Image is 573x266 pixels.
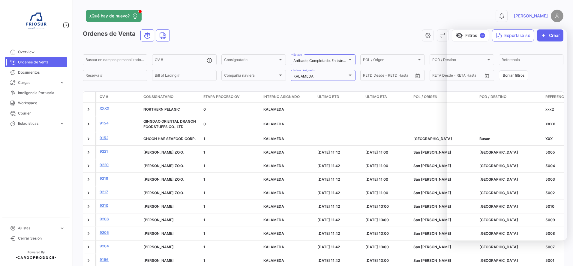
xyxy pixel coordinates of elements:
span: [DATE] 11:00 [365,191,388,195]
a: Overview [5,47,67,57]
a: 9219 [100,176,139,181]
span: expand_more [59,225,65,231]
span: Interno Asignado [263,94,300,99]
a: Ordenes de Venta [5,57,67,67]
input: Hasta [378,74,402,78]
datatable-header-cell: POL / Origen [411,92,477,102]
span: [DATE] 11:42 [317,150,340,154]
a: Expand/Collapse Row [85,203,91,209]
img: placeholder-user.png [551,10,563,22]
datatable-header-cell: Interno Asignado [261,92,315,102]
span: [DATE] 11:42 [317,245,340,249]
div: San [PERSON_NAME] [413,244,475,250]
span: ABRAMCZYK SP ZO.O. [143,150,184,154]
a: Expand/Collapse Row [85,258,91,264]
span: [DATE] 11:42 [317,164,340,168]
a: 9217 [100,189,139,195]
span: Etapa Proceso OV [203,94,240,99]
button: ¿Qué hay de nuevo? [86,10,142,22]
span: [DATE] 11:42 [317,218,340,222]
span: Inteligencia Portuaria [18,90,65,96]
div: San [PERSON_NAME] [413,150,475,155]
span: JP KLAUSEN [143,218,174,222]
span: [DATE] 11:42 [317,231,340,236]
a: 9152 [100,135,139,141]
a: 9205 [100,230,139,235]
span: 1 [203,245,205,249]
span: ¿Qué hay de nuevo? [89,13,130,19]
span: KALAMEDA [263,164,284,168]
div: San [PERSON_NAME] [413,258,475,263]
span: NORTHERN PELAGIC [143,107,180,112]
span: Compañía naviera [224,74,278,78]
span: Cerrar Sesión [18,236,65,241]
span: 5001 [545,258,554,263]
span: 1 [203,136,205,141]
div: San [PERSON_NAME] [413,163,475,169]
span: QINGDAO ORIENTAL DRAGON FOODSTUFFS CO., LTD [143,119,196,129]
a: Expand/Collapse Row [85,190,91,196]
datatable-header-cell: Último ETA [363,92,411,102]
span: POD / Destino [432,59,486,63]
span: expand_more [59,80,65,85]
span: CHOON HAE SEAFOOD CORP. [143,136,196,141]
a: 9221 [100,149,139,154]
span: JP KLAUSEN [143,245,174,249]
span: KALAMEDA [263,136,284,141]
span: Estadísticas [18,121,57,126]
span: KALAMEDA [263,231,284,236]
span: [DATE] 11:42 [317,258,340,263]
datatable-header-cell: Consignatario [141,92,201,102]
datatable-header-cell: Etapa Proceso OV [201,92,261,102]
a: Workspace [5,98,67,108]
span: KALAMEDA [263,177,284,182]
a: Expand/Collapse Row [85,136,91,142]
a: Expand/Collapse Row [85,121,91,127]
iframe: Intercom live chat [553,246,567,260]
span: KALAMEDA [263,258,284,263]
span: expand_more [59,121,65,126]
a: 9210 [100,203,139,208]
img: 6ea6c92c-e42a-4aa8-800a-31a9cab4b7b0.jpg [21,7,51,37]
span: [DATE] 11:00 [365,150,388,154]
span: JP KLAUSEN [143,231,174,236]
span: [DATE] 13:00 [365,258,389,263]
datatable-header-cell: OV # [96,92,141,102]
span: KALAMEDA [263,204,284,209]
iframe: Intercom live chat [447,29,567,241]
span: KALAMEDA [263,218,284,222]
span: KALAMEDA [263,122,284,126]
span: [DATE] 11:42 [317,177,340,182]
a: Documentos [5,67,67,78]
div: [GEOGRAPHIC_DATA] [479,244,541,250]
span: [DATE] 13:00 [365,204,389,209]
span: [DATE] 11:42 [317,191,340,195]
a: Courier [5,108,67,118]
div: San [PERSON_NAME] [413,177,475,182]
a: Expand/Collapse Row [85,244,91,250]
span: [DATE] 13:00 [365,218,389,222]
span: OV # [100,94,108,99]
span: JP KLAUSEN [143,204,174,209]
span: Courier [18,111,65,116]
span: ABRAMCZYK SP ZO.O. [143,191,184,195]
input: Desde [363,74,374,78]
a: 9154 [100,121,139,126]
div: San [PERSON_NAME] [413,217,475,223]
a: Expand/Collapse Row [85,163,91,169]
span: [PERSON_NAME] [514,13,548,19]
button: Ocean [141,30,154,41]
input: Desde [432,74,443,78]
span: [DATE] 11:00 [365,177,388,182]
a: 9206 [100,216,139,222]
a: 9196 [100,257,139,262]
mat-select-trigger: Arribado, Completado, En tránsito, Carga de Detalles Pendiente [293,58,399,63]
a: Expand/Collapse Row [85,217,91,223]
h3: Ordenes de Venta [83,29,172,41]
span: [DATE] 13:00 [365,231,389,236]
span: JP KLAUSEN [143,258,174,263]
span: KALAMEDA [263,107,284,112]
div: San [PERSON_NAME] [413,190,475,196]
button: Land [156,30,169,41]
datatable-header-cell: Último ETD [315,92,363,102]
